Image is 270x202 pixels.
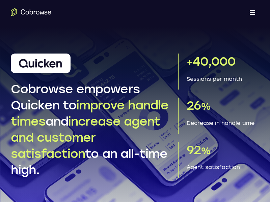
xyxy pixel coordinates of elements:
span: increase agent and customer satisfaction [11,114,160,161]
p: Decrease in handle time [187,119,259,131]
p: Agent satisfaction [187,163,259,175]
p: 92 [187,142,259,162]
span: % [201,101,211,112]
p: 26 [187,98,259,118]
h1: Cobrowse empowers Quicken to and to an all-time high. [11,81,170,178]
span: improve handle times [11,98,168,129]
p: 40,000 [187,54,259,74]
img: Quicken Logo [19,59,62,68]
span: + [187,57,193,68]
p: Sessions per month [187,75,259,87]
a: Go to the home page [11,8,51,16]
span: % [201,145,211,157]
